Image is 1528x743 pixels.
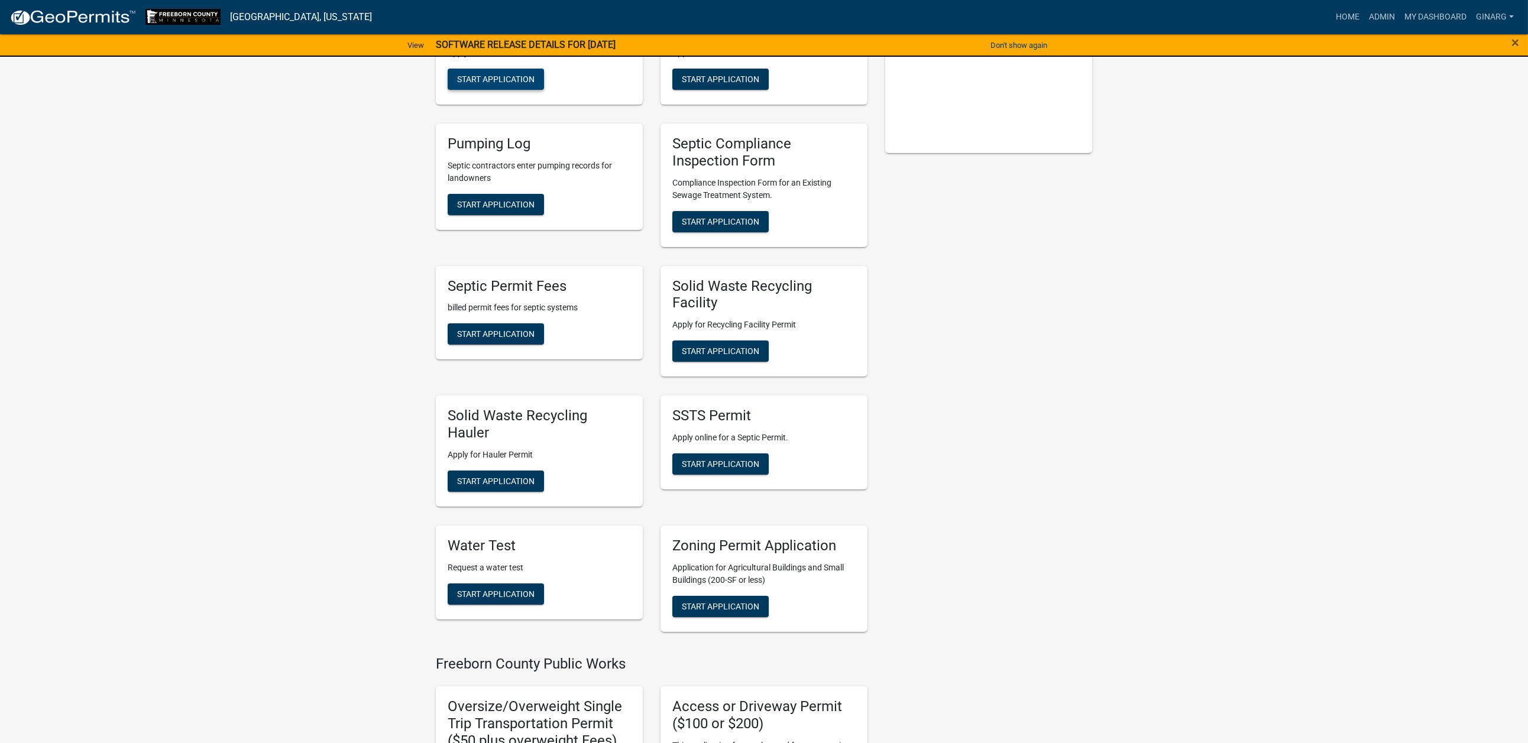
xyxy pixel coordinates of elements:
a: Home [1331,6,1364,28]
h4: Freeborn County Public Works [436,656,867,673]
button: Start Application [672,69,769,90]
button: Start Application [672,453,769,475]
p: Apply for Recycling Facility Permit [672,319,856,331]
span: Start Application [457,199,535,209]
button: Start Application [448,471,544,492]
button: Don't show again [986,35,1052,55]
a: View [403,35,429,55]
h5: Zoning Permit Application [672,537,856,554]
p: Application for Agricultural Buildings and Small Buildings (200-SF or less) [672,562,856,586]
span: Start Application [457,476,535,485]
a: ginarg [1471,6,1519,28]
button: Start Application [448,69,544,90]
button: Start Application [672,340,769,362]
span: Start Application [682,346,759,356]
h5: Pumping Log [448,135,631,153]
h5: Water Test [448,537,631,554]
span: Start Application [682,74,759,84]
p: Compliance Inspection Form for an Existing Sewage Treatment System. [672,177,856,202]
a: My Dashboard [1400,6,1471,28]
span: Start Application [682,459,759,469]
p: Septic contractors enter pumping records for landowners [448,160,631,184]
span: Start Application [682,216,759,226]
h5: Access or Driveway Permit ($100 or $200) [672,698,856,732]
span: Start Application [457,74,535,84]
h5: Septic Permit Fees [448,278,631,295]
p: billed permit fees for septic systems [448,301,631,314]
h5: Septic Compliance Inspection Form [672,135,856,170]
button: Close [1511,35,1519,50]
button: Start Application [448,194,544,215]
button: Start Application [448,323,544,345]
span: × [1511,34,1519,51]
span: Start Application [457,589,535,598]
span: Start Application [682,601,759,611]
a: [GEOGRAPHIC_DATA], [US_STATE] [230,7,372,27]
h5: Solid Waste Recycling Hauler [448,407,631,442]
button: Start Application [672,596,769,617]
a: Admin [1364,6,1400,28]
p: Apply online for a Septic Permit. [672,431,856,444]
span: Start Application [457,329,535,339]
strong: SOFTWARE RELEASE DETAILS FOR [DATE] [436,39,616,50]
h5: SSTS Permit [672,407,856,424]
button: Start Application [448,583,544,605]
h5: Solid Waste Recycling Facility [672,278,856,312]
img: Freeborn County, Minnesota [145,9,221,25]
p: Request a water test [448,562,631,574]
button: Start Application [672,211,769,232]
p: Apply for Hauler Permit [448,449,631,461]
